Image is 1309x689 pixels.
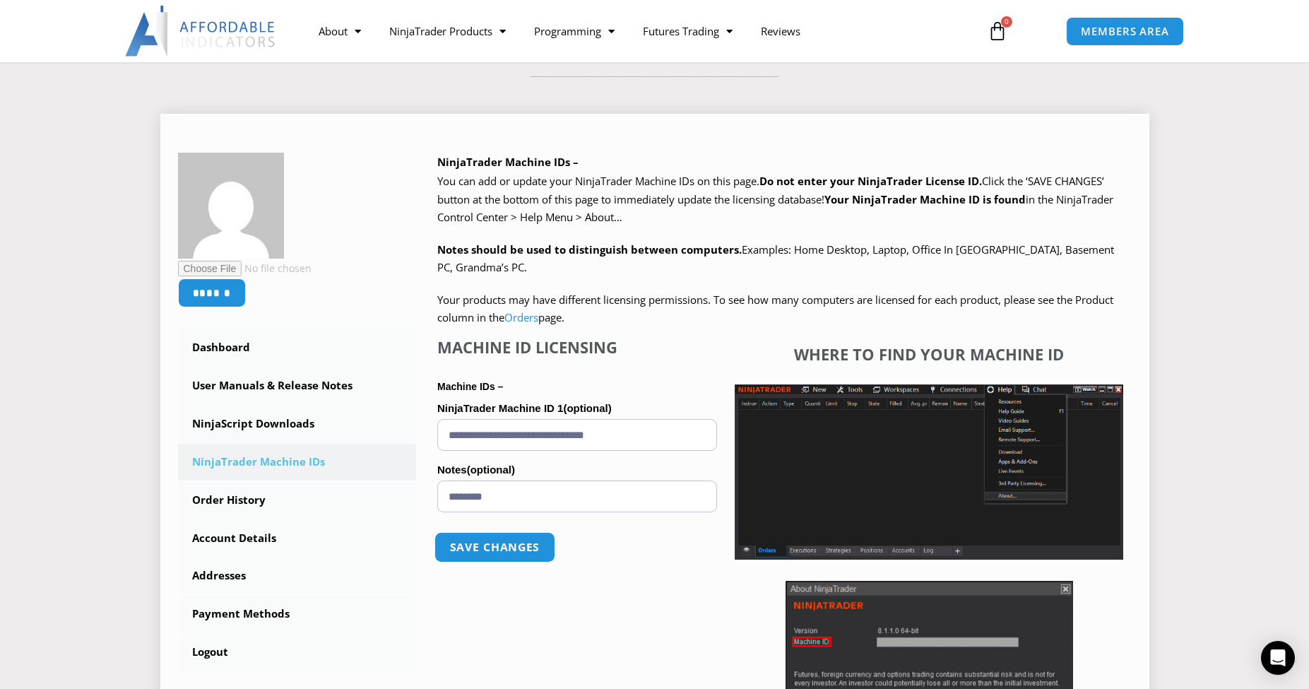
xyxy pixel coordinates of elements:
a: User Manuals & Release Notes [178,367,417,404]
img: b815e2aeb0e08bc03ea460382ae0ca223a9203a4ba2502b8132a8ba5cc05fd50 [178,153,284,259]
strong: Machine IDs – [437,381,503,392]
a: Dashboard [178,329,417,366]
span: (optional) [467,464,515,476]
a: 0 [966,11,1029,52]
span: Examples: Home Desktop, Laptop, Office In [GEOGRAPHIC_DATA], Basement PC, Grandma’s PC. [437,242,1114,275]
a: NinjaTrader Products [375,15,520,47]
a: Order History [178,482,417,519]
span: MEMBERS AREA [1081,26,1169,37]
button: Save changes [434,532,555,563]
img: LogoAI | Affordable Indicators – NinjaTrader [125,6,277,57]
nav: Account pages [178,329,417,671]
a: Reviews [747,15,815,47]
a: Programming [520,15,629,47]
span: Your products may have different licensing permissions. To see how many computers are licensed fo... [437,293,1113,325]
span: Click the ‘SAVE CHANGES’ button at the bottom of this page to immediately update the licensing da... [437,174,1113,224]
a: About [304,15,375,47]
a: Futures Trading [629,15,747,47]
a: Payment Methods [178,596,417,632]
h4: Machine ID Licensing [437,338,717,356]
a: Account Details [178,520,417,557]
strong: Your NinjaTrader Machine ID is found [824,192,1026,206]
label: Notes [437,459,717,481]
a: NinjaScript Downloads [178,406,417,442]
strong: Notes should be used to distinguish between computers. [437,242,742,257]
a: Orders [504,310,538,324]
a: Logout [178,634,417,671]
a: NinjaTrader Machine IDs [178,444,417,481]
b: NinjaTrader Machine IDs – [437,155,579,169]
label: NinjaTrader Machine ID 1 [437,398,717,419]
span: (optional) [563,402,611,414]
h4: Where to find your Machine ID [735,345,1123,363]
nav: Menu [304,15,971,47]
a: Addresses [178,558,417,594]
span: 0 [1001,16,1012,28]
span: You can add or update your NinjaTrader Machine IDs on this page. [437,174,759,188]
b: Do not enter your NinjaTrader License ID. [759,174,982,188]
a: MEMBERS AREA [1066,17,1184,46]
img: Screenshot 2025-01-17 1155544 | Affordable Indicators – NinjaTrader [735,384,1123,560]
div: Open Intercom Messenger [1261,641,1295,675]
